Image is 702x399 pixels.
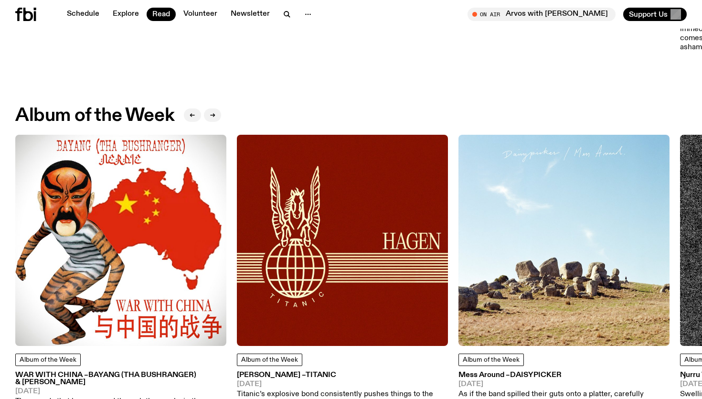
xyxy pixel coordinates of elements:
span: Titanic [306,371,336,379]
a: Explore [107,8,145,21]
h3: [PERSON_NAME] – [237,372,448,379]
a: Newsletter [225,8,276,21]
a: Volunteer [178,8,223,21]
span: [DATE] [15,388,226,395]
a: Read [147,8,176,21]
button: Support Us [623,8,687,21]
span: [DATE] [237,381,448,388]
span: Album of the Week [463,356,520,363]
h3: WAR WITH CHINA – [15,372,226,386]
span: [DATE] [458,381,670,388]
span: Album of the Week [241,356,298,363]
a: Album of the Week [237,354,302,366]
span: BAYANG (tha Bushranger) & [PERSON_NAME] [15,371,196,386]
button: On AirArvos with [PERSON_NAME] [468,8,616,21]
span: Daisypicker [510,371,562,379]
h3: Mess Around – [458,372,670,379]
a: Album of the Week [15,354,81,366]
a: Schedule [61,8,105,21]
a: Album of the Week [458,354,524,366]
span: Album of the Week [20,356,76,363]
span: Support Us [629,10,668,19]
h2: Album of the Week [15,107,174,124]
